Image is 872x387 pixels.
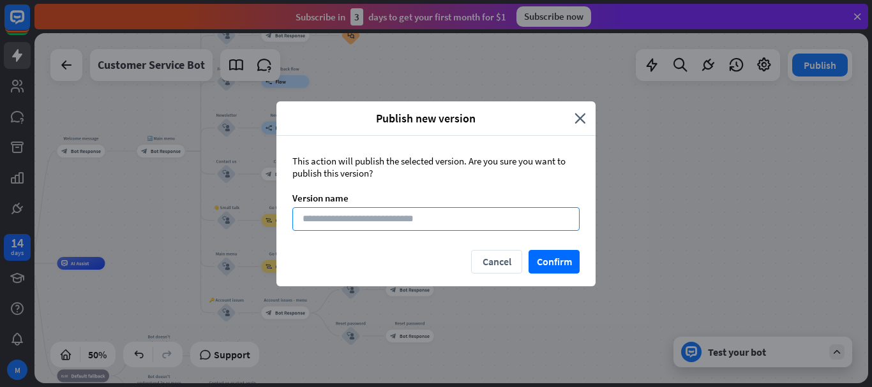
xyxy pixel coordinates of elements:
div: This action will publish the selected version. Are you sure you want to publish this version? [292,155,580,179]
button: Open LiveChat chat widget [10,5,49,43]
i: close [575,111,586,126]
div: Version name [292,192,580,204]
span: Publish new version [286,111,565,126]
button: Confirm [529,250,580,274]
button: Cancel [471,250,522,274]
